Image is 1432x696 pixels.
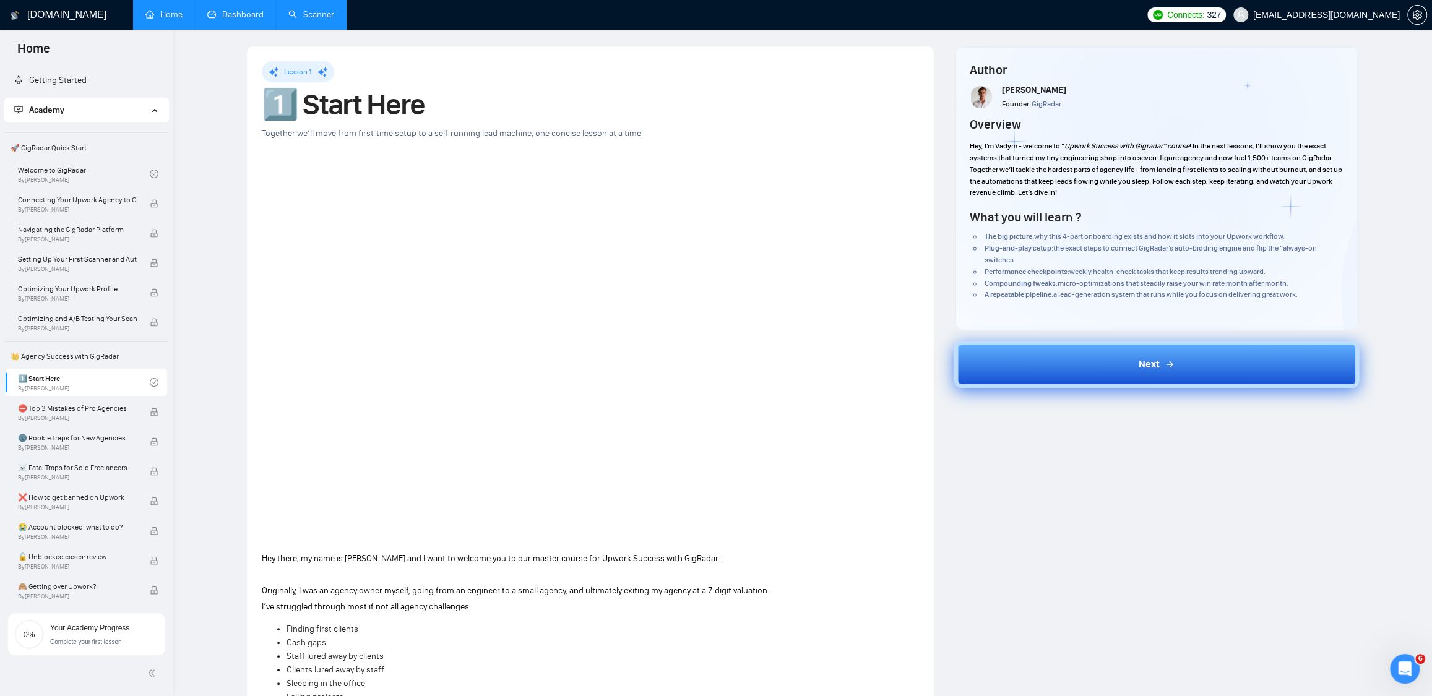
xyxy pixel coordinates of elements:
[970,142,1064,150] span: Hey, I’m Vadym - welcome to “
[18,160,150,187] a: Welcome to GigRadarBy[PERSON_NAME]
[18,206,137,213] span: By [PERSON_NAME]
[985,279,1058,288] strong: Compounding tweaks:
[18,283,137,295] span: Optimizing Your Upwork Profile
[287,637,326,648] span: Cash gaps
[287,624,358,634] span: Finding first clients
[287,664,384,675] span: Clients lured away by staff
[262,128,641,139] span: Together we’ll move from first-time setup to a self-running lead machine, one concise lesson at a...
[970,116,1021,133] h4: Overview
[1032,100,1061,108] span: GigRadar
[150,467,158,476] span: lock
[1034,232,1285,241] span: why this 4-part onboarding exists and how it slots into your Upwork workflow.
[6,344,167,369] span: 👑 Agency Success with GigRadar
[150,437,158,446] span: lock
[1058,279,1288,288] span: micro-optimizations that steadily raise your win rate month after month.
[18,265,137,273] span: By [PERSON_NAME]
[985,244,1053,252] strong: Plug-and-play setup:
[970,208,1081,226] h4: What you will learn ?
[18,504,137,511] span: By [PERSON_NAME]
[262,601,471,612] span: Iʼve struggled through most if not all agency challenges:
[14,630,44,638] span: 0%
[7,40,60,66] span: Home
[284,67,312,76] span: Lesson 1
[970,142,1342,197] span: ! In the next lessons, I’ll show you the exact systems that turned my tiny engineering shop into ...
[18,580,137,593] span: 🙈 Getting over Upwork?
[971,86,993,108] img: Screenshot+at+Jun+18+10-48-53%E2%80%AFPM.png
[262,91,919,118] h1: 1️⃣ Start Here
[150,556,158,565] span: lock
[954,341,1359,388] button: Next
[14,105,64,115] span: Academy
[288,9,334,20] a: searchScanner
[18,223,137,236] span: Navigating the GigRadar Platform
[970,61,1344,79] h4: Author
[18,415,137,422] span: By [PERSON_NAME]
[18,551,137,563] span: 🔓 Unblocked cases: review
[18,491,137,504] span: ❌ How to get banned on Upwork
[18,533,137,541] span: By [PERSON_NAME]
[287,651,384,661] span: Staff lured away by clients
[11,6,19,25] img: logo
[1390,654,1420,684] iframe: Intercom live chat
[207,9,264,20] a: dashboardDashboard
[50,624,129,632] span: Your Academy Progress
[150,526,158,535] span: lock
[150,259,158,267] span: lock
[145,9,183,20] a: homeHome
[18,563,137,570] span: By [PERSON_NAME]
[18,369,150,396] a: 1️⃣ Start HereBy[PERSON_NAME]
[1407,10,1427,20] a: setting
[18,295,137,303] span: By [PERSON_NAME]
[1002,85,1066,95] span: [PERSON_NAME]
[287,678,365,689] span: Sleeping in the office
[1207,8,1220,22] span: 327
[150,378,158,387] span: check-circle
[18,474,137,481] span: By [PERSON_NAME]
[29,105,64,115] span: Academy
[985,244,1320,264] span: the exact steps to connect GigRadar’s auto-bidding engine and flip the “always-on” switches.
[4,68,168,93] li: Getting Started
[18,444,137,452] span: By [PERSON_NAME]
[147,667,160,679] span: double-left
[18,593,137,600] span: By [PERSON_NAME]
[18,462,137,474] span: ☠️ Fatal Traps for Solo Freelancers
[18,325,137,332] span: By [PERSON_NAME]
[18,236,137,243] span: By [PERSON_NAME]
[150,318,158,327] span: lock
[1153,10,1163,20] img: upwork-logo.png
[14,105,23,114] span: fund-projection-screen
[1139,357,1160,372] span: Next
[18,253,137,265] span: Setting Up Your First Scanner and Auto-Bidder
[1167,8,1204,22] span: Connects:
[18,521,137,533] span: 😭 Account blocked: what to do?
[1002,100,1029,108] span: Founder
[18,432,137,444] span: 🌚 Rookie Traps for New Agencies
[1407,5,1427,25] button: setting
[150,229,158,238] span: lock
[18,312,137,325] span: Optimizing and A/B Testing Your Scanner for Better Results
[150,586,158,595] span: lock
[1408,10,1426,20] span: setting
[18,194,137,206] span: Connecting Your Upwork Agency to GigRadar
[1064,142,1189,150] em: Upwork Success with Gigradar” course
[14,75,87,85] a: rocketGetting Started
[1236,11,1245,19] span: user
[985,232,1034,241] strong: The big picture:
[1053,290,1298,299] span: a lead-generation system that runs while you focus on delivering great work.
[262,553,720,564] span: Hey there, my name is [PERSON_NAME] and I want to welcome you to our master course for Upwork Suc...
[150,288,158,297] span: lock
[150,497,158,505] span: lock
[985,267,1069,276] strong: Performance checkpoints:
[150,170,158,178] span: check-circle
[50,638,122,645] span: Complete your first lesson
[1415,654,1425,664] span: 6
[262,585,769,596] span: Originally, I was an agency owner myself, going from an engineer to a small agency, and ultimatel...
[985,290,1053,299] strong: A repeatable pipeline:
[150,199,158,208] span: lock
[1069,267,1266,276] span: weekly health-check tasks that keep results trending upward.
[6,135,167,160] span: 🚀 GigRadar Quick Start
[18,402,137,415] span: ⛔ Top 3 Mistakes of Pro Agencies
[150,408,158,416] span: lock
